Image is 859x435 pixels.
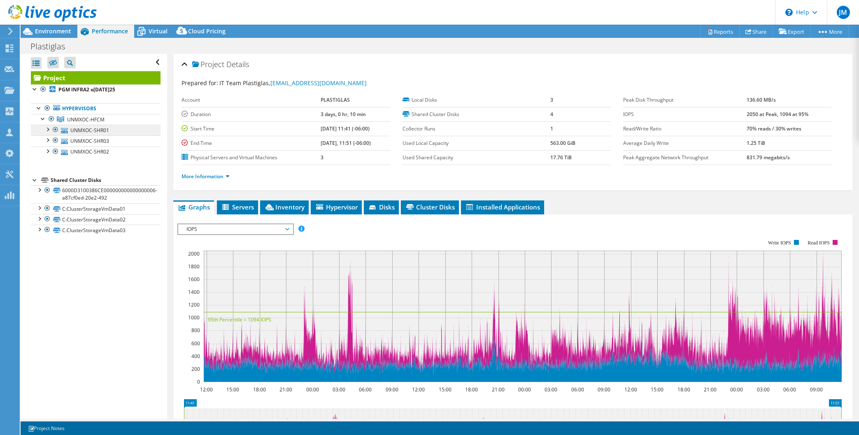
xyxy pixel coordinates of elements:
b: 1 [550,125,553,132]
span: Project [192,60,224,69]
span: Cluster Disks [405,203,455,211]
b: 831.79 megabits/s [747,154,790,161]
span: JM [837,6,850,19]
text: 1600 [188,276,200,283]
text: 0 [197,378,200,385]
span: Environment [35,27,71,35]
text: 15:00 [439,386,452,393]
text: 00:00 [519,386,531,393]
text: 09:00 [598,386,611,393]
text: 00:00 [307,386,319,393]
b: 3 days, 0 hr, 10 min [321,111,366,118]
label: Peak Disk Throughput [623,96,746,104]
text: 06:00 [572,386,584,393]
span: Servers [221,203,254,211]
a: C:ClusterStorageVmData02 [31,214,161,225]
label: Account [182,96,320,104]
text: 200 [191,365,200,372]
text: 12:00 [200,386,213,393]
label: Shared Cluster Disks [403,110,550,119]
label: Duration [182,110,320,119]
a: UNMXOC-SHR03 [31,135,161,146]
span: Inventory [264,203,305,211]
text: 00:00 [731,386,743,393]
a: Hypervisors [31,103,161,114]
label: Used Shared Capacity [403,154,550,162]
label: Start Time [182,125,320,133]
text: 06:00 [784,386,796,393]
text: 800 [191,327,200,334]
text: 1400 [188,288,200,295]
text: 1800 [188,263,200,270]
label: Prepared for: [182,79,218,87]
a: Project Notes [22,423,70,433]
text: 21:00 [280,386,293,393]
text: 18:00 [466,386,478,393]
span: Installed Applications [465,203,540,211]
text: 21:00 [704,386,717,393]
text: 400 [191,353,200,360]
text: 03:00 [545,386,558,393]
b: 2050 at Peak, 1094 at 95% [747,111,808,118]
a: [EMAIL_ADDRESS][DOMAIN_NAME] [270,79,367,87]
text: 06:00 [359,386,372,393]
text: 600 [191,340,200,347]
span: Cloud Pricing [188,27,226,35]
a: UNMXOC-SHR02 [31,147,161,157]
text: 03:00 [333,386,346,393]
label: Average Daily Write [623,139,746,147]
label: Used Local Capacity [403,139,550,147]
a: C:ClusterStorageVmData03 [31,225,161,235]
span: IT Team Plastiglas, [219,79,367,87]
b: [DATE] 11:41 (-06:00) [321,125,370,132]
a: UNMXOC-SHR01 [31,125,161,135]
a: Share [739,25,773,38]
span: Details [226,59,249,69]
text: 12:00 [412,386,425,393]
b: [DATE], 11:51 (-06:00) [321,140,371,147]
text: 09:00 [386,386,399,393]
a: C:ClusterStorageVmData01 [31,203,161,214]
label: Read/Write Ratio [623,125,746,133]
text: 2000 [188,250,200,257]
svg: \n [785,9,793,16]
a: More [810,25,849,38]
span: UNMXOC-HFCM [67,116,105,123]
span: IOPS [182,224,288,234]
a: UNMXOC-HFCM [31,114,161,125]
text: 1200 [188,301,200,308]
text: 18:00 [254,386,266,393]
text: 15:00 [651,386,664,393]
h1: Plastiglas [27,42,78,51]
text: 95th Percentile = 1094 IOPS [208,316,271,323]
b: 3 [321,154,324,161]
text: 15:00 [227,386,240,393]
label: Physical Servers and Virtual Machines [182,154,320,162]
b: 1.25 TiB [747,140,765,147]
b: 17.76 TiB [550,154,572,161]
label: Local Disks [403,96,550,104]
span: Performance [92,27,128,35]
label: Collector Runs [403,125,550,133]
b: 70% reads / 30% writes [747,125,801,132]
a: 6000D3100386CE000000000000000006-a87cf0ed-20e2-492 [31,185,161,203]
text: 1000 [188,314,200,321]
b: 3 [550,96,553,103]
span: Graphs [177,203,210,211]
b: 563.00 GiB [550,140,575,147]
text: 18:00 [678,386,691,393]
label: Peak Aggregate Network Throughput [623,154,746,162]
a: Project [31,71,161,84]
b: PGM INFRA2 o[DATE]25 [58,86,115,93]
a: Export [773,25,811,38]
b: 136.60 MB/s [747,96,776,103]
a: PGM INFRA2 o[DATE]25 [31,84,161,95]
text: Write IOPS [768,240,791,246]
text: 03:00 [757,386,770,393]
label: End Time [182,139,320,147]
label: IOPS [623,110,746,119]
span: Hypervisor [315,203,358,211]
a: More Information [182,173,230,180]
b: PLASTIGLAS [321,96,350,103]
a: Reports [700,25,740,38]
